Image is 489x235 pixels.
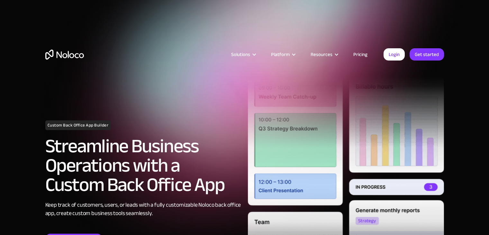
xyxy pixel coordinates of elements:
[263,50,303,59] div: Platform
[345,50,376,59] a: Pricing
[223,50,263,59] div: Solutions
[271,50,290,59] div: Platform
[303,50,345,59] div: Resources
[45,136,241,194] h2: Streamline Business Operations with a Custom Back Office App
[311,50,332,59] div: Resources
[231,50,250,59] div: Solutions
[45,201,241,218] div: Keep track of customers, users, or leads with a fully customizable Noloco back office app, create...
[410,48,444,61] a: Get started
[384,48,405,61] a: Login
[45,120,111,130] h1: Custom Back Office App Builder
[45,50,84,60] a: home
